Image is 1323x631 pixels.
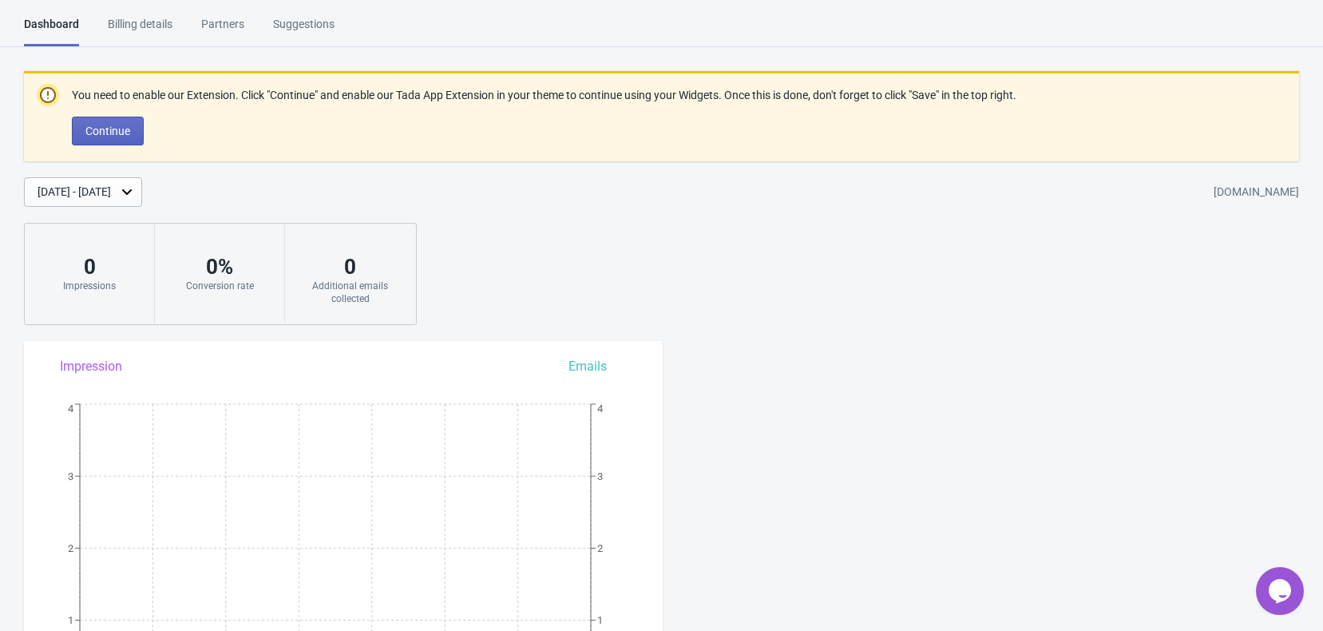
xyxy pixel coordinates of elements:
tspan: 2 [68,542,73,554]
div: 0 [301,254,399,280]
tspan: 4 [68,403,74,415]
div: Partners [201,16,244,44]
div: [DOMAIN_NAME] [1214,178,1299,207]
div: Suggestions [273,16,335,44]
iframe: chat widget [1256,567,1307,615]
div: 0 % [171,254,268,280]
div: Conversion rate [171,280,268,292]
tspan: 2 [597,542,603,554]
div: [DATE] - [DATE] [38,184,111,200]
tspan: 4 [597,403,604,415]
div: Dashboard [24,16,79,46]
div: Billing details [108,16,172,44]
button: Continue [72,117,144,145]
tspan: 3 [68,470,73,482]
span: Continue [85,125,130,137]
tspan: 1 [68,614,73,626]
p: You need to enable our Extension. Click "Continue" and enable our Tada App Extension in your them... [72,87,1016,104]
div: Impressions [41,280,138,292]
tspan: 1 [597,614,603,626]
div: 0 [41,254,138,280]
div: Additional emails collected [301,280,399,305]
tspan: 3 [597,470,603,482]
